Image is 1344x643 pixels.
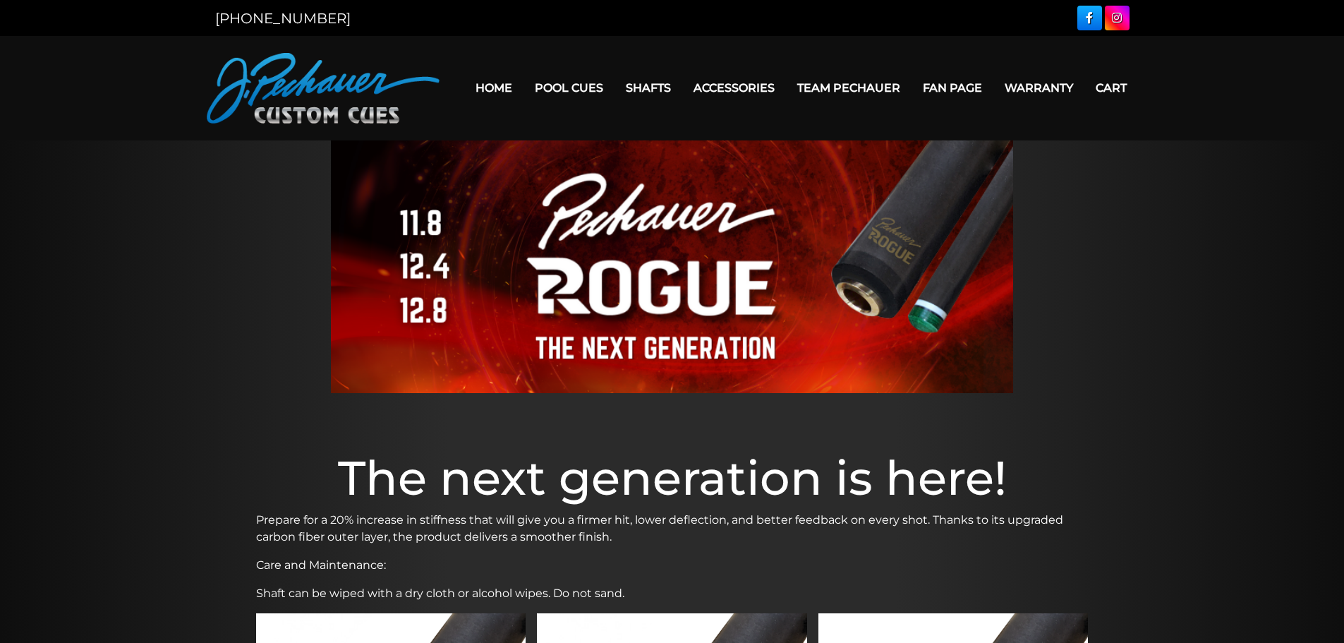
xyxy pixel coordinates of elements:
a: Team Pechauer [786,70,912,106]
p: Prepare for a 20% increase in stiffness that will give you a firmer hit, lower deflection, and be... [256,512,1089,546]
a: [PHONE_NUMBER] [215,10,351,27]
a: Shafts [615,70,682,106]
p: Care and Maintenance: [256,557,1089,574]
img: Pechauer Custom Cues [207,53,440,124]
h1: The next generation is here! [256,450,1089,506]
a: Cart [1084,70,1138,106]
a: Pool Cues [523,70,615,106]
p: Shaft can be wiped with a dry cloth or alcohol wipes. Do not sand. [256,585,1089,602]
a: Fan Page [912,70,993,106]
a: Home [464,70,523,106]
a: Accessories [682,70,786,106]
a: Warranty [993,70,1084,106]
